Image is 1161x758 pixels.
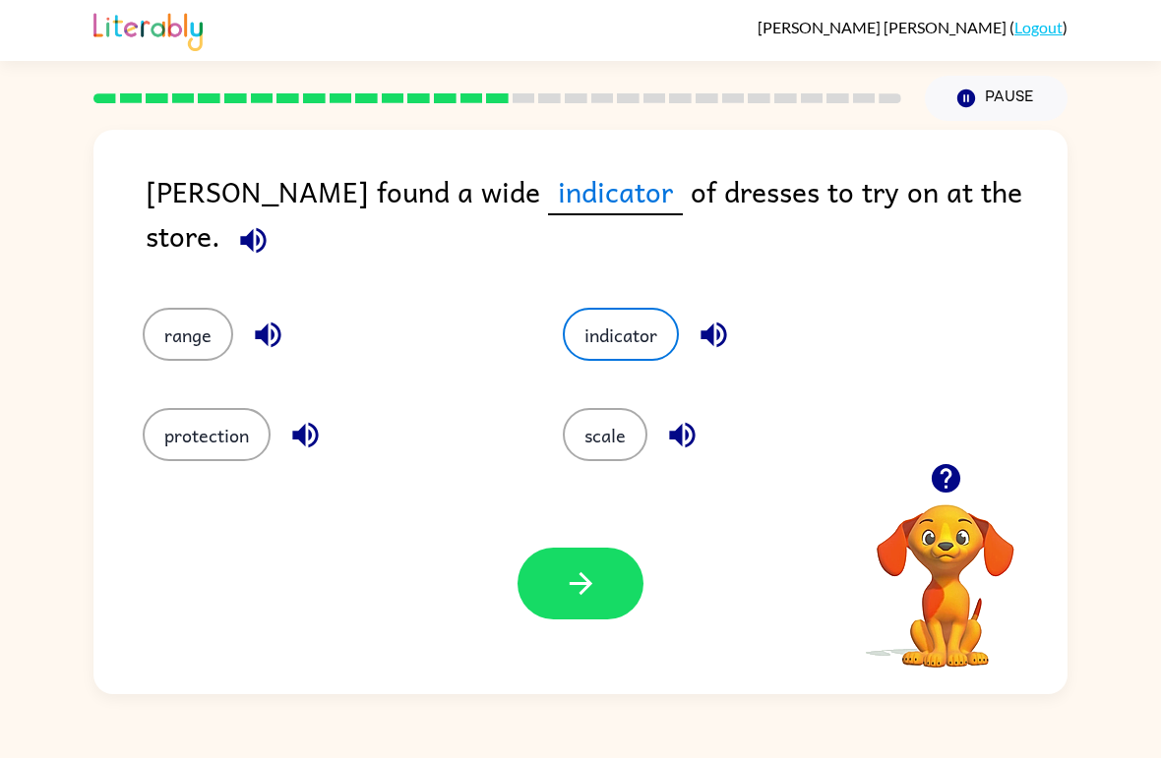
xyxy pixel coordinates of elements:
[143,408,271,461] button: protection
[563,408,647,461] button: scale
[146,169,1068,268] div: [PERSON_NAME] found a wide of dresses to try on at the store.
[758,18,1068,36] div: ( )
[548,169,683,215] span: indicator
[93,8,203,51] img: Literably
[1014,18,1063,36] a: Logout
[143,308,233,361] button: range
[563,308,679,361] button: indicator
[925,76,1068,121] button: Pause
[758,18,1009,36] span: [PERSON_NAME] [PERSON_NAME]
[847,474,1044,671] video: Your browser must support playing .mp4 files to use Literably. Please try using another browser.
